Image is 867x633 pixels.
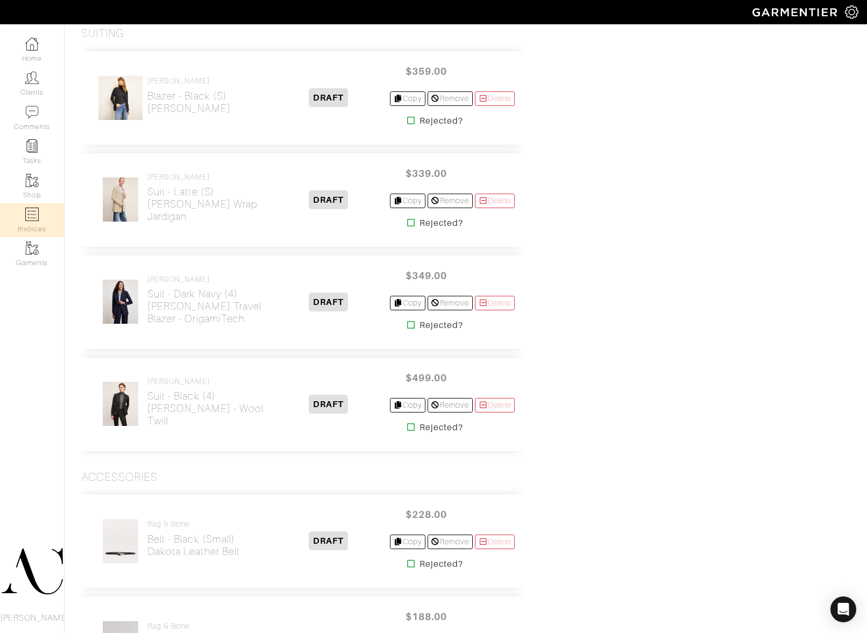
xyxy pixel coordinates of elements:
span: $228.00 [394,503,459,526]
span: DRAFT [309,88,348,107]
a: Remove [428,398,472,412]
strong: Rejected? [420,115,463,127]
img: 3WEYwELUSnDUWLqN7aPXYkJe [98,75,143,120]
h2: Blazer - Black (S) [PERSON_NAME] [147,90,231,115]
span: DRAFT [309,395,348,414]
strong: Rejected? [420,558,463,571]
a: Remove [428,91,472,106]
a: Rag & Bone Belt - Black (Small)Dakota Leather Belt [147,520,240,558]
a: Remove [428,535,472,549]
a: [PERSON_NAME] Suit - Dark Navy (4)[PERSON_NAME] Travel Blazer - OrigamiTech [147,275,268,325]
img: garments-icon-b7da505a4dc4fd61783c78ac3ca0ef83fa9d6f193b1c9dc38574b1d14d53ca28.png [25,174,39,187]
span: $339.00 [394,162,459,185]
a: [PERSON_NAME] Suit - Latte (S)[PERSON_NAME] Wrap Jardigan [147,173,268,223]
span: $188.00 [394,605,459,628]
img: LfLDq7fQgXHEgKanHtBGiNeN [102,177,139,222]
h3: Suiting [81,27,124,40]
img: clients-icon-6bae9207a08558b7cb47a8932f037763ab4055f8c8b6bfacd5dc20c3e0201464.png [25,71,39,84]
a: Delete [475,296,515,310]
span: DRAFT [309,190,348,209]
span: DRAFT [309,293,348,311]
h2: Suit - Black (4) [PERSON_NAME] - Wool Twill [147,390,268,427]
h4: [PERSON_NAME] [147,377,268,386]
h3: Accessories [81,471,158,484]
a: Copy [390,535,426,549]
img: garmentier-logo-header-white-b43fb05a5012e4ada735d5af1a66efaba907eab6374d6393d1fbf88cb4ef424d.png [747,3,845,22]
span: $499.00 [394,366,459,389]
a: Delete [475,91,515,106]
span: $359.00 [394,60,459,83]
h2: Suit - Dark Navy (4) [PERSON_NAME] Travel Blazer - OrigamiTech [147,288,268,325]
a: Remove [428,296,472,310]
h2: Suit - Latte (S) [PERSON_NAME] Wrap Jardigan [147,186,268,223]
a: Delete [475,194,515,208]
img: gear-icon-white-bd11855cb880d31180b6d7d6211b90ccbf57a29d726f0c71d8c61bd08dd39cc2.png [845,5,858,19]
strong: Rejected? [420,319,463,332]
h4: [PERSON_NAME] [147,275,268,284]
h2: Belt - Black (Small) Dakota Leather Belt [147,533,240,558]
strong: Rejected? [420,217,463,230]
img: orders-icon-0abe47150d42831381b5fb84f609e132dff9fe21cb692f30cb5eec754e2cba89.png [25,208,39,221]
a: Copy [390,398,426,412]
span: $349.00 [394,264,459,287]
a: Delete [475,398,515,412]
h4: Rag & Bone [147,520,240,529]
img: iuHrCngKw3TqTbUDcRQtNzVG [102,279,139,324]
strong: Rejected? [420,421,463,434]
h4: [PERSON_NAME] [147,76,231,86]
img: comment-icon-a0a6a9ef722e966f86d9cbdc48e553b5cf19dbc54f86b18d962a5391bc8f6eb6.png [25,105,39,119]
a: Delete [475,535,515,549]
a: [PERSON_NAME] Suit - Black (4)[PERSON_NAME] - Wool Twill [147,377,268,428]
div: Open Intercom Messenger [830,596,856,622]
h4: [PERSON_NAME] [147,173,268,182]
a: Remove [428,194,472,208]
img: qFrMtv2118DMmYKdArsf9nZa [102,381,139,426]
a: [PERSON_NAME] Blazer - Black (S)[PERSON_NAME] [147,76,231,115]
img: reminder-icon-8004d30b9f0a5d33ae49ab947aed9ed385cf756f9e5892f1edd6e32f2345188e.png [25,139,39,153]
span: DRAFT [309,531,348,550]
img: UF1tZhQhKK5fvLDp9SNCKjpF [102,518,139,564]
img: garments-icon-b7da505a4dc4fd61783c78ac3ca0ef83fa9d6f193b1c9dc38574b1d14d53ca28.png [25,241,39,255]
a: Copy [390,91,426,106]
img: dashboard-icon-dbcd8f5a0b271acd01030246c82b418ddd0df26cd7fceb0bd07c9910d44c42f6.png [25,37,39,51]
a: Copy [390,194,426,208]
h4: Rag & Bone [147,622,251,631]
a: Copy [390,296,426,310]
